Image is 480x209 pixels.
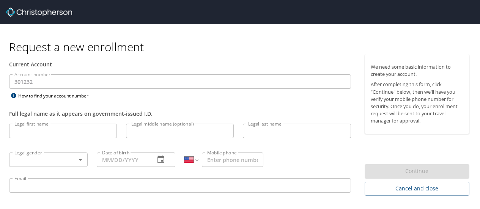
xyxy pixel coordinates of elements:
[371,81,463,124] p: After completing this form, click "Continue" below, then we'll have you verify your mobile phone ...
[9,152,88,167] div: ​
[97,152,149,167] input: MM/DD/YYYY
[9,39,475,54] h1: Request a new enrollment
[9,60,351,68] div: Current Account
[371,184,463,193] span: Cancel and close
[365,182,469,196] button: Cancel and close
[9,110,351,118] div: Full legal name as it appears on government-issued I.D.
[202,152,263,167] input: Enter phone number
[371,63,463,78] p: We need some basic information to create your account.
[9,91,104,101] div: How to find your account number
[6,8,72,17] img: cbt logo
